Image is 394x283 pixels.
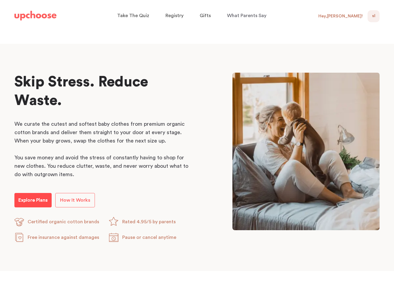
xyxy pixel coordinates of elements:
[122,219,176,224] span: Rated 4.95/5 by parents
[18,197,48,204] p: Explore Plans
[117,10,151,22] a: Take The Quiz
[14,120,192,145] p: We curate the cutest and softest baby clothes from premium organic cotton brands and deliver them...
[55,193,95,207] a: How It Works
[14,11,56,20] img: UpChoose
[117,13,149,18] span: Take The Quiz
[232,73,380,230] img: Mom playing with her baby in a garden
[28,219,99,224] span: Certified organic cotton brands
[227,10,268,22] a: What Parents Say
[227,13,266,18] span: What Parents Say
[60,198,90,203] span: How It Works
[200,10,213,22] a: Gifts
[14,193,52,207] a: Explore Plans
[122,235,176,240] span: Pause or cancel anytime
[14,153,192,179] p: You save money and avoid the stress of constantly having to shop for new clothes. You reduce clut...
[14,10,56,22] a: UpChoose
[200,13,211,18] span: Gifts
[318,14,363,19] div: Hey, [PERSON_NAME] !
[14,75,148,108] span: Skip Stress. Reduce Waste.
[165,13,183,18] span: Registry
[28,235,99,240] span: Free insurance against damages
[165,10,185,22] a: Registry
[372,13,375,20] span: SL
